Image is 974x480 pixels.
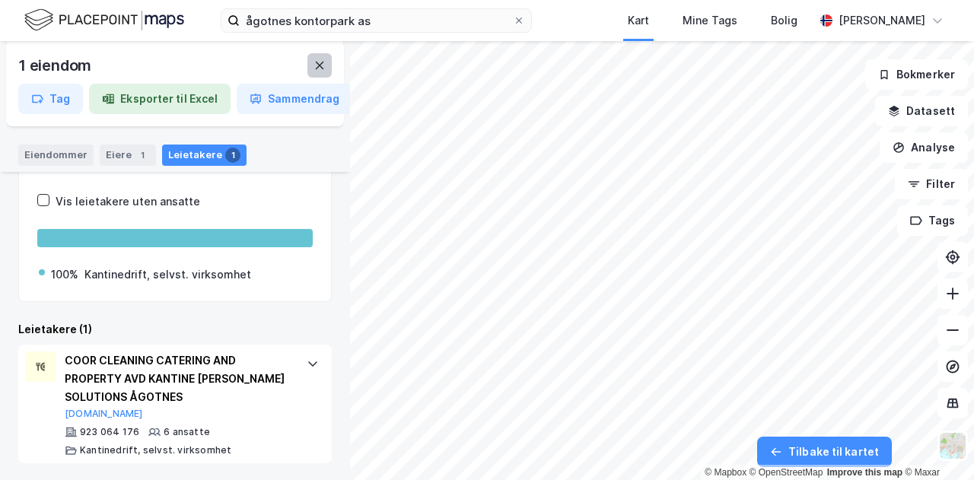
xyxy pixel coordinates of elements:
[65,351,291,406] div: COOR CLEANING CATERING AND PROPERTY AVD KANTINE [PERSON_NAME] SOLUTIONS ÅGOTNES
[80,444,231,456] div: Kantinedrift, selvst. virksomhet
[164,426,210,438] div: 6 ansatte
[898,407,974,480] iframe: Chat Widget
[225,148,240,163] div: 1
[628,11,649,30] div: Kart
[18,84,83,114] button: Tag
[880,132,968,163] button: Analyse
[51,265,78,284] div: 100%
[56,192,200,211] div: Vis leietakere uten ansatte
[827,467,902,478] a: Improve this map
[757,437,892,467] button: Tilbake til kartet
[162,145,247,166] div: Leietakere
[839,11,925,30] div: [PERSON_NAME]
[24,7,184,33] img: logo.f888ab2527a4732fd821a326f86c7f29.svg
[771,11,797,30] div: Bolig
[895,169,968,199] button: Filter
[865,59,968,90] button: Bokmerker
[80,426,139,438] div: 923 064 176
[237,84,352,114] button: Sammendrag
[240,9,513,32] input: Søk på adresse, matrikkel, gårdeiere, leietakere eller personer
[135,148,150,163] div: 1
[18,320,332,339] div: Leietakere (1)
[18,145,94,166] div: Eiendommer
[100,145,156,166] div: Eiere
[897,205,968,236] button: Tags
[89,84,231,114] button: Eksporter til Excel
[65,408,143,420] button: [DOMAIN_NAME]
[84,265,251,284] div: Kantinedrift, selvst. virksomhet
[683,11,737,30] div: Mine Tags
[705,467,746,478] a: Mapbox
[18,53,94,78] div: 1 eiendom
[875,96,968,126] button: Datasett
[750,467,823,478] a: OpenStreetMap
